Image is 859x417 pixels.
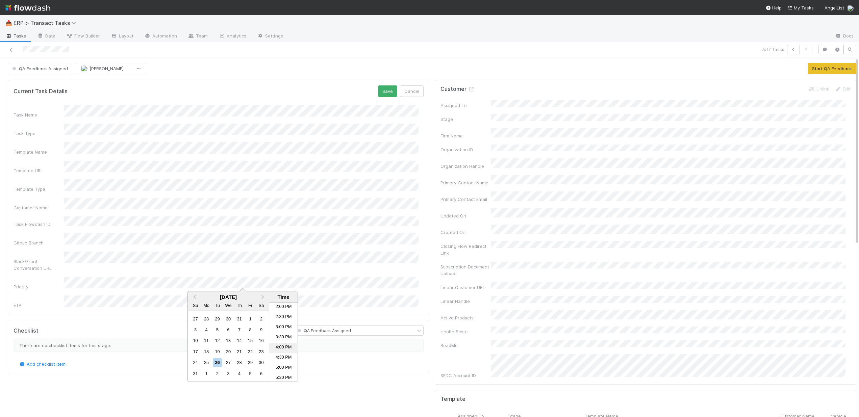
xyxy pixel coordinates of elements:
[808,86,829,92] a: Unlink
[213,336,222,345] div: Choose Tuesday, August 12th, 2025
[32,31,61,42] a: Data
[440,179,491,186] div: Primary Contact Name
[787,5,814,10] span: My Tasks
[213,369,222,378] div: Choose Tuesday, September 2nd, 2025
[202,314,211,323] div: Choose Monday, July 28th, 2025
[188,294,269,300] div: [DATE]
[271,294,296,300] div: Time
[440,132,491,139] div: Firm Name
[182,31,213,42] a: Team
[224,314,233,323] div: Choose Wednesday, July 30th, 2025
[224,336,233,345] div: Choose Wednesday, August 13th, 2025
[8,63,72,74] button: QA Feedback Assigned
[191,347,200,356] div: Choose Sunday, August 17th, 2025
[269,322,298,333] li: 3:00 PM
[440,229,491,236] div: Created On
[252,31,288,42] a: Settings
[835,86,851,92] a: Edit
[235,347,244,356] div: Choose Thursday, August 21st, 2025
[14,302,64,309] div: ETA
[440,396,465,402] h5: Template
[440,86,475,93] h5: Customer
[224,358,233,367] div: Choose Wednesday, August 27th, 2025
[269,353,298,363] li: 4:30 PM
[213,347,222,356] div: Choose Tuesday, August 19th, 2025
[257,358,266,367] div: Choose Saturday, August 30th, 2025
[269,312,298,322] li: 2:30 PM
[830,31,859,42] a: Docs
[14,88,68,95] h5: Current Task Details
[825,5,844,10] span: AngelList
[258,292,269,303] button: Next Month
[190,313,267,379] div: Month August, 2025
[202,301,211,310] div: Monday
[187,291,298,382] div: Choose Date and Time
[235,314,244,323] div: Choose Thursday, July 31st, 2025
[269,363,298,373] li: 5:00 PM
[139,31,182,42] a: Automation
[14,111,64,118] div: Task Name
[202,347,211,356] div: Choose Monday, August 18th, 2025
[202,325,211,334] div: Choose Monday, August 4th, 2025
[269,303,298,382] ul: Time
[5,32,26,39] span: Tasks
[75,63,128,74] button: [PERSON_NAME]
[378,85,397,97] button: Save
[5,20,12,26] span: 📥
[235,301,244,310] div: Thursday
[847,5,854,11] img: avatar_ef15843f-6fde-4057-917e-3fb236f438ca.png
[14,239,64,246] div: Github Branch
[257,314,266,323] div: Choose Saturday, August 2nd, 2025
[90,66,124,71] span: [PERSON_NAME]
[269,302,298,312] li: 2:00 PM
[213,325,222,334] div: Choose Tuesday, August 5th, 2025
[14,149,64,155] div: Template Name
[213,301,222,310] div: Tuesday
[61,31,105,42] a: Flow Builder
[787,4,814,11] a: My Tasks
[191,336,200,345] div: Choose Sunday, August 10th, 2025
[246,314,255,323] div: Choose Friday, August 1st, 2025
[440,212,491,219] div: Updated On
[213,31,252,42] a: Analytics
[14,328,39,334] h5: Checklist
[235,369,244,378] div: Choose Thursday, September 4th, 2025
[400,85,424,97] button: Cancel
[269,343,298,353] li: 4:00 PM
[191,369,200,378] div: Choose Sunday, August 31st, 2025
[257,336,266,345] div: Choose Saturday, August 16th, 2025
[440,116,491,123] div: Stage
[191,314,200,323] div: Choose Sunday, July 27th, 2025
[105,31,139,42] a: Layout
[257,325,266,334] div: Choose Saturday, August 9th, 2025
[257,347,266,356] div: Choose Saturday, August 23rd, 2025
[440,314,491,321] div: Active Products
[808,63,856,74] button: Start QA Feedback
[14,204,64,211] div: Customer Name
[440,328,491,335] div: Health Score
[235,325,244,334] div: Choose Thursday, August 7th, 2025
[202,369,211,378] div: Choose Monday, September 1st, 2025
[224,369,233,378] div: Choose Wednesday, September 3rd, 2025
[257,301,266,310] div: Saturday
[191,301,200,310] div: Sunday
[14,283,64,290] div: Priority
[440,298,491,305] div: Linear Handle
[14,339,424,352] div: There are no checklist items for this stage.
[191,358,200,367] div: Choose Sunday, August 24th, 2025
[11,66,68,71] span: QA Feedback Assigned
[14,186,64,192] div: Template Type
[235,358,244,367] div: Choose Thursday, August 28th, 2025
[440,243,491,256] div: Closing Flow Redirect Link
[440,163,491,170] div: Organization Handle
[213,314,222,323] div: Choose Tuesday, July 29th, 2025
[440,263,491,277] div: Subscription Document Upload
[14,130,64,137] div: Task Type
[246,369,255,378] div: Choose Friday, September 5th, 2025
[440,372,491,379] div: SFDC Account ID
[269,333,298,343] li: 3:30 PM
[246,336,255,345] div: Choose Friday, August 15th, 2025
[440,284,491,291] div: Linear Customer URL
[246,358,255,367] div: Choose Friday, August 29th, 2025
[440,342,491,349] div: ReadMe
